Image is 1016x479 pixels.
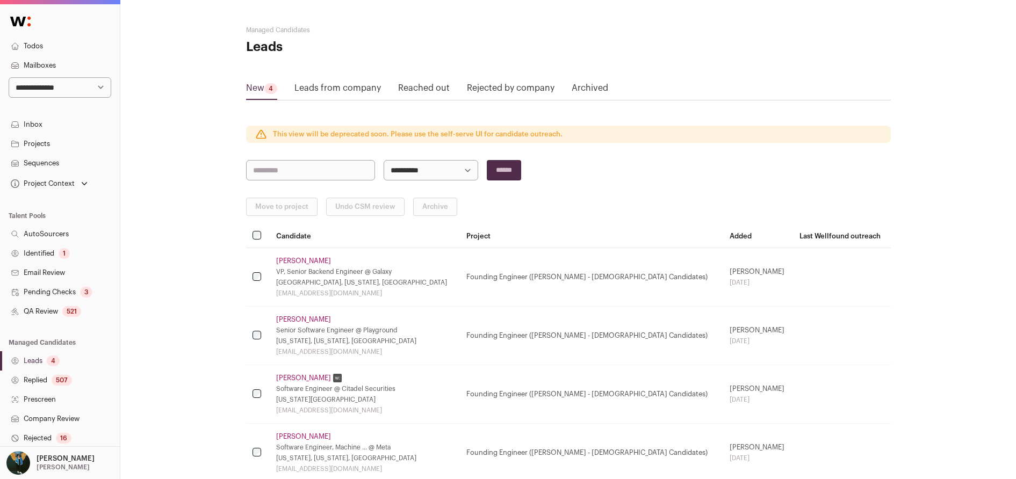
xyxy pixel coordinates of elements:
p: This view will be deprecated soon. Please use the self-serve UI for candidate outreach. [273,130,563,139]
button: Open dropdown [4,451,97,475]
td: [PERSON_NAME] [723,248,794,307]
div: [DATE] [730,395,787,404]
th: Added [723,224,794,248]
div: Project Context [9,179,75,188]
div: 4 [47,355,60,366]
div: [DATE] [730,278,787,287]
div: Senior Software Engineer @ Playground [276,326,453,335]
div: [EMAIL_ADDRESS][DOMAIN_NAME] [276,289,453,297]
img: 12031951-medium_jpg [6,451,30,475]
td: Founding Engineer ([PERSON_NAME] - [DEMOGRAPHIC_DATA] Candidates) [460,307,723,365]
a: Leads from company [294,82,381,99]
h2: Managed Candidates [246,26,461,34]
div: VP, Senior Backend Engineer @ Galaxy [276,267,453,276]
div: [US_STATE][GEOGRAPHIC_DATA] [276,395,453,404]
div: [DATE] [730,454,787,462]
div: [EMAIL_ADDRESS][DOMAIN_NAME] [276,465,453,473]
div: [US_STATE], [US_STATE], [GEOGRAPHIC_DATA] [276,454,453,462]
p: [PERSON_NAME] [37,454,95,463]
a: [PERSON_NAME] [276,257,331,265]
a: [PERSON_NAME] [276,315,331,324]
div: [EMAIL_ADDRESS][DOMAIN_NAME] [276,347,453,356]
a: Reached out [398,82,450,99]
th: Last Wellfound outreach [793,224,890,248]
div: Software Engineer @ Citadel Securities [276,384,453,393]
td: [PERSON_NAME] [723,307,794,365]
h1: Leads [246,39,461,56]
div: 16 [56,433,71,444]
div: Software Engineer, Machine ... @ Meta [276,443,453,452]
p: [PERSON_NAME] [37,463,90,471]
a: [PERSON_NAME] [276,374,331,382]
th: Project [460,224,723,248]
a: New [246,82,277,99]
div: [US_STATE], [US_STATE], [GEOGRAPHIC_DATA] [276,337,453,345]
div: 507 [52,375,72,386]
td: [PERSON_NAME] [723,365,794,424]
div: [EMAIL_ADDRESS][DOMAIN_NAME] [276,406,453,415]
td: Founding Engineer ([PERSON_NAME] - [DEMOGRAPHIC_DATA] Candidates) [460,248,723,307]
a: [PERSON_NAME] [276,432,331,441]
th: Candidate [270,224,460,248]
div: 1 [59,248,70,259]
button: Open dropdown [9,176,90,191]
div: [GEOGRAPHIC_DATA], [US_STATE], [GEOGRAPHIC_DATA] [276,278,453,287]
a: Rejected by company [467,82,554,99]
img: Wellfound [4,11,37,32]
div: 521 [62,306,81,317]
div: 4 [264,83,277,94]
a: Archived [572,82,608,99]
div: [DATE] [730,337,787,345]
div: 3 [80,287,92,297]
td: Founding Engineer ([PERSON_NAME] - [DEMOGRAPHIC_DATA] Candidates) [460,365,723,424]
